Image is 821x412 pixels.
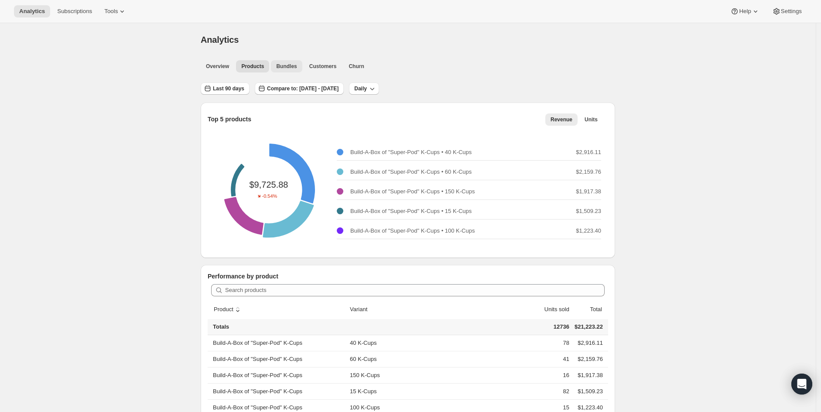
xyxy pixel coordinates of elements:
[576,207,601,216] p: $1,509.23
[534,301,571,318] button: Units sold
[349,63,364,70] span: Churn
[208,272,608,281] p: Performance by product
[99,5,132,17] button: Tools
[350,227,475,235] p: Build-A-Box of "Super-Pod" K-Cups • 100 K-Cups
[208,383,347,399] th: Build-A-Box of "Super-Pod" K-Cups
[350,187,475,196] p: Build-A-Box of "Super-Pod" K-Cups • 150 K-Cups
[576,148,601,157] p: $2,916.11
[225,284,605,296] input: Search products
[309,63,337,70] span: Customers
[580,301,603,318] button: Total
[255,82,344,95] button: Compare to: [DATE] - [DATE]
[57,8,92,15] span: Subscriptions
[213,85,244,92] span: Last 90 days
[576,187,601,196] p: $1,917.38
[241,63,264,70] span: Products
[347,335,533,351] td: 40 K-Cups
[347,383,533,399] td: 15 K-Cups
[208,115,251,124] p: Top 5 products
[533,351,572,367] td: 41
[347,351,533,367] td: 60 K-Cups
[206,63,229,70] span: Overview
[791,374,812,395] div: Open Intercom Messenger
[725,5,765,17] button: Help
[208,351,347,367] th: Build-A-Box of "Super-Pod" K-Cups
[350,207,472,216] p: Build-A-Box of "Super-Pod" K-Cups • 15 K-Cups
[767,5,807,17] button: Settings
[572,351,608,367] td: $2,159.76
[572,383,608,399] td: $1,509.23
[533,383,572,399] td: 82
[739,8,751,15] span: Help
[572,335,608,351] td: $2,916.11
[347,367,533,383] td: 150 K-Cups
[212,301,243,318] button: sort ascending byProduct
[576,168,601,176] p: $2,159.76
[14,5,50,17] button: Analytics
[349,301,377,318] button: Variant
[354,85,367,92] span: Daily
[350,148,472,157] p: Build-A-Box of "Super-Pod" K-Cups • 40 K-Cups
[208,367,347,383] th: Build-A-Box of "Super-Pod" K-Cups
[551,116,572,123] span: Revenue
[104,8,118,15] span: Tools
[267,85,339,92] span: Compare to: [DATE] - [DATE]
[585,116,598,123] span: Units
[52,5,97,17] button: Subscriptions
[201,82,250,95] button: Last 90 days
[572,367,608,383] td: $1,917.38
[576,227,601,235] p: $1,223.40
[276,63,297,70] span: Bundles
[533,367,572,383] td: 16
[533,319,572,335] td: 12736
[208,335,347,351] th: Build-A-Box of "Super-Pod" K-Cups
[208,319,347,335] th: Totals
[349,82,379,95] button: Daily
[533,335,572,351] td: 78
[781,8,802,15] span: Settings
[19,8,45,15] span: Analytics
[572,319,608,335] td: $21,223.22
[201,35,239,45] span: Analytics
[350,168,472,176] p: Build-A-Box of "Super-Pod" K-Cups • 60 K-Cups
